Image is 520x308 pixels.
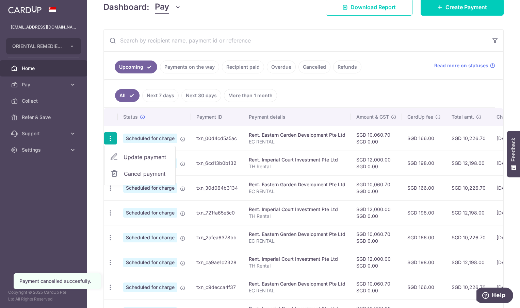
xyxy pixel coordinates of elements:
td: SGD 10,226.70 [446,126,491,151]
span: Status [123,114,138,120]
span: Collect [22,98,67,104]
a: Overdue [267,61,296,73]
a: Recipient paid [222,61,264,73]
button: Pay [155,1,181,14]
p: EC RENTAL [249,287,345,294]
span: Feedback [510,138,517,161]
th: Payment ID [191,108,243,126]
div: Rent. Eastern Garden Development Pte Ltd [249,181,345,188]
a: All [115,89,140,102]
h4: Dashboard: [103,1,149,13]
td: SGD 198.00 [402,200,446,225]
span: Home [22,65,67,72]
span: Read more on statuses [434,62,488,69]
a: Next 7 days [142,89,179,102]
td: SGD 12,000.00 SGD 0.00 [351,250,402,275]
td: SGD 166.00 [402,275,446,300]
button: Feedback - Show survey [507,131,520,177]
td: SGD 12,000.00 SGD 0.00 [351,151,402,175]
a: More than 1 month [224,89,277,102]
td: SGD 12,198.00 [446,151,491,175]
span: Support [22,130,67,137]
span: CardUp fee [407,114,433,120]
td: txn_c9decca4f37 [191,275,243,300]
a: Read more on statuses [434,62,495,69]
span: Create Payment [445,3,487,11]
td: SGD 166.00 [402,175,446,200]
span: Scheduled for charge [123,208,177,218]
input: Search by recipient name, payment id or reference [104,30,487,51]
td: SGD 12,000.00 SGD 0.00 [351,200,402,225]
p: TH Rental [249,262,345,269]
td: SGD 12,198.00 [446,250,491,275]
td: SGD 10,226.70 [446,175,491,200]
span: Amount & GST [356,114,389,120]
div: Rent. Imperial Court Investment Pte Ltd [249,206,345,213]
td: txn_ca9ae1c2328 [191,250,243,275]
iframe: Opens a widget where you can find more information [476,288,513,305]
th: Payment details [243,108,351,126]
p: EC RENTAL [249,238,345,244]
div: Rent. Eastern Garden Development Pte Ltd [249,231,345,238]
a: Refunds [333,61,361,73]
span: Scheduled for charge [123,183,177,193]
td: SGD 10,226.70 [446,275,491,300]
div: Rent. Imperial Court Investment Pte Ltd [249,256,345,262]
td: txn_00d4cd5a5ac [191,126,243,151]
td: txn_2afea6378bb [191,225,243,250]
p: TH Rental [249,163,345,170]
div: Rent. Eastern Garden Development Pte Ltd [249,132,345,138]
a: Cancelled [298,61,330,73]
td: txn_721fa65e5c0 [191,200,243,225]
span: Pay [155,1,169,14]
span: Refer & Save [22,114,67,121]
img: CardUp [8,5,42,14]
p: [EMAIL_ADDRESS][DOMAIN_NAME] [11,24,76,31]
td: SGD 12,198.00 [446,200,491,225]
span: Download Report [351,3,396,11]
span: Pay [22,81,67,88]
span: Settings [22,147,67,153]
td: SGD 166.00 [402,225,446,250]
button: ORIENTAL REMEDIES EAST COAST PRIVATE LIMITED [6,38,81,54]
a: Payments on the way [160,61,219,73]
p: TH Rental [249,213,345,220]
span: Scheduled for charge [123,134,177,143]
a: Upcoming [115,61,157,73]
td: SGD 10,060.70 SGD 0.00 [351,126,402,151]
td: txn_30d064b3134 [191,175,243,200]
p: EC RENTAL [249,138,345,145]
a: Next 30 days [181,89,221,102]
span: ORIENTAL REMEDIES EAST COAST PRIVATE LIMITED [12,43,63,50]
span: Scheduled for charge [123,283,177,292]
td: SGD 198.00 [402,250,446,275]
td: SGD 10,060.70 SGD 0.00 [351,175,402,200]
span: Scheduled for charge [123,233,177,242]
p: EC RENTAL [249,188,345,195]
span: Scheduled for charge [123,258,177,267]
td: txn_6cd13b0b132 [191,151,243,175]
div: Rent. Imperial Court Investment Pte Ltd [249,156,345,163]
div: Payment cancelled succesfully. [19,278,95,285]
div: Rent. Eastern Garden Development Pte Ltd [249,280,345,287]
td: SGD 10,060.70 SGD 0.00 [351,275,402,300]
td: SGD 10,226.70 [446,225,491,250]
span: Total amt. [452,114,474,120]
td: SGD 166.00 [402,126,446,151]
td: SGD 10,060.70 SGD 0.00 [351,225,402,250]
ul: Pay [104,146,176,185]
td: SGD 198.00 [402,151,446,175]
